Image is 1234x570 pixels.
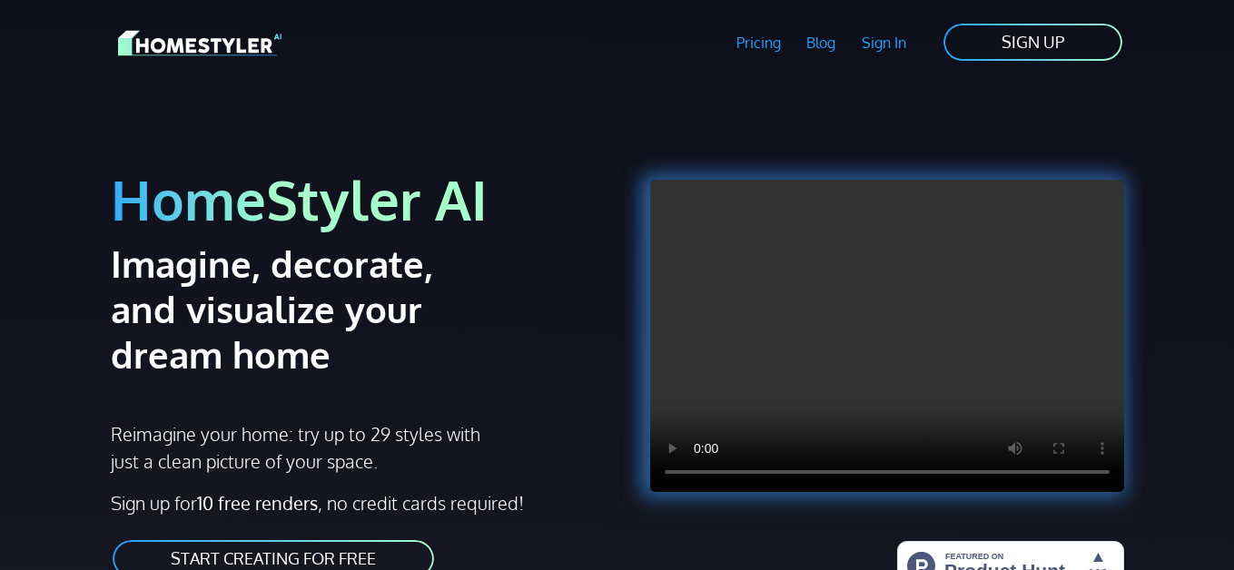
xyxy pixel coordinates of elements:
strong: 10 free renders [197,491,318,515]
p: Reimagine your home: try up to 29 styles with just a clean picture of your space. [111,420,483,475]
a: Blog [794,22,849,64]
a: SIGN UP [942,22,1124,63]
p: Sign up for , no credit cards required! [111,489,607,516]
a: Pricing [723,22,794,64]
h1: HomeStyler AI [111,165,607,233]
a: Sign In [849,22,920,64]
h2: Imagine, decorate, and visualize your dream home [111,241,508,377]
img: HomeStyler AI logo [118,27,281,59]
